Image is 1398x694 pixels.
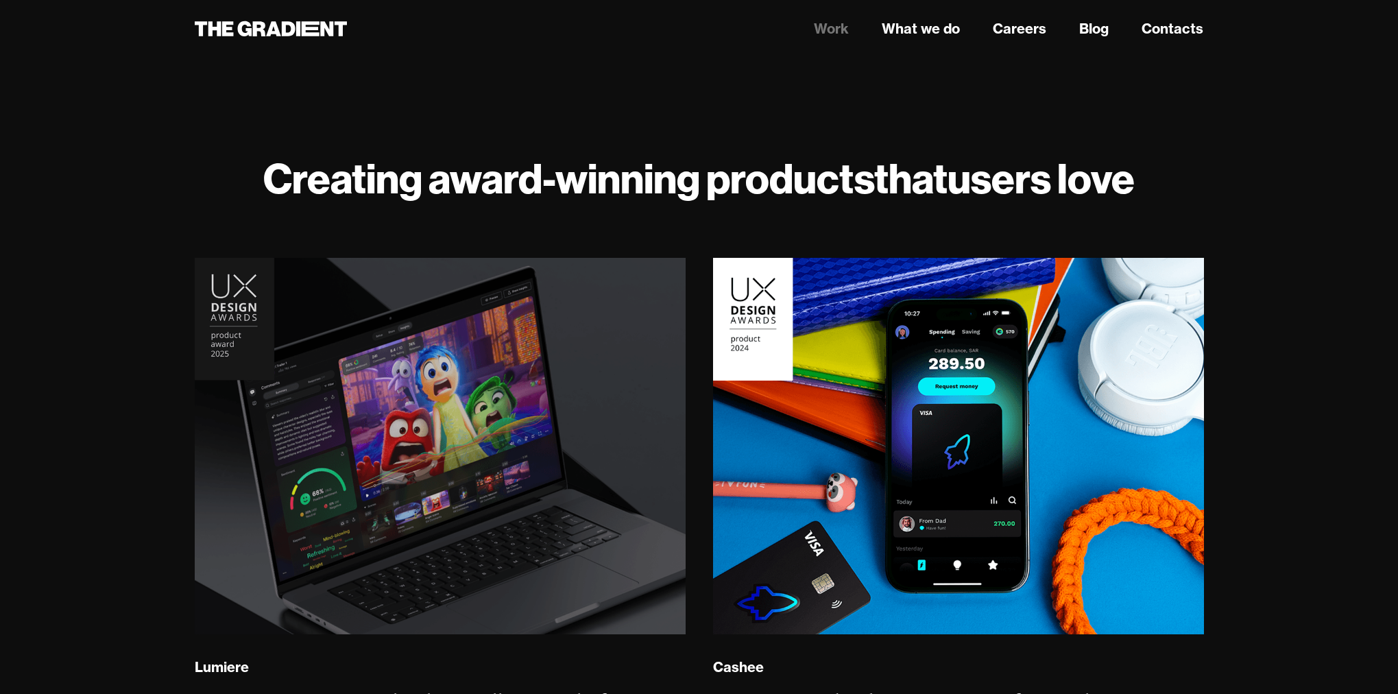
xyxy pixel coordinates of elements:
div: Cashee [713,658,764,676]
a: Blog [1079,19,1109,39]
h1: Creating award-winning products users love [195,154,1204,203]
div: Lumiere [195,658,249,676]
strong: that [874,152,948,204]
a: Careers [993,19,1046,39]
a: What we do [882,19,960,39]
a: Work [814,19,849,39]
a: Contacts [1142,19,1203,39]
